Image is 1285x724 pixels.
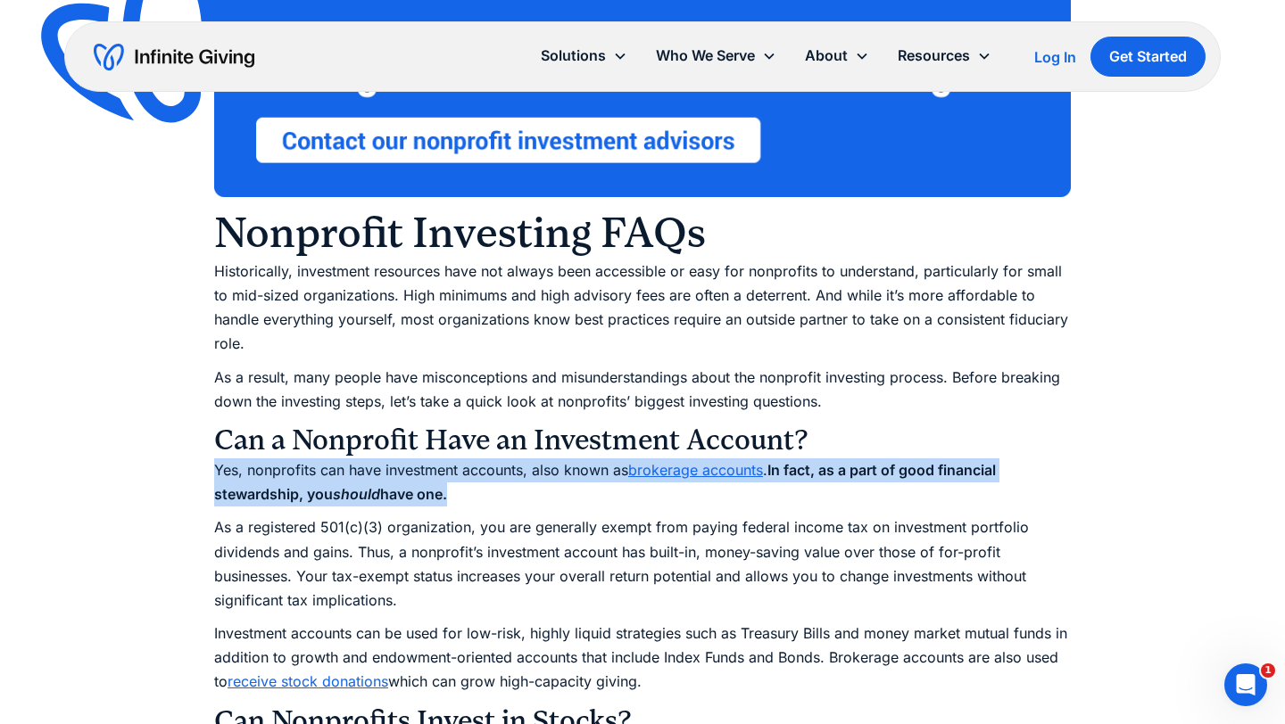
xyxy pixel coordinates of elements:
div: Who We Serve [656,44,755,68]
span: 1 [1261,663,1275,678]
p: As a registered 501(c)(3) organization, you are generally exempt from paying federal income tax o... [214,515,1071,613]
div: Solutions [526,37,642,75]
a: Get Started [1090,37,1206,77]
a: home [94,43,254,71]
div: About [805,44,848,68]
div: Solutions [541,44,606,68]
a: Log In [1034,46,1076,68]
a: brokerage accounts [628,461,763,479]
div: Resources [883,37,1006,75]
div: Log In [1034,50,1076,64]
p: Investment accounts can be used for low-risk, highly liquid strategies such as Treasury Bills and... [214,621,1071,695]
h3: Can a Nonprofit Have an Investment Account? [214,423,1071,458]
div: Resources [898,44,970,68]
p: As a result, many people have misconceptions and misunderstandings about the nonprofit investing ... [214,366,1071,414]
div: Who We Serve [642,37,791,75]
em: should [333,485,380,503]
p: Yes, nonprofits can have investment accounts, also known as . [214,458,1071,506]
h2: Nonprofit Investing FAQs [214,206,1071,259]
iframe: Intercom live chat [1224,663,1267,706]
div: About [791,37,883,75]
a: receive stock donations [228,672,388,690]
p: Historically, investment resources have not always been accessible or easy for nonprofits to unde... [214,259,1071,357]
